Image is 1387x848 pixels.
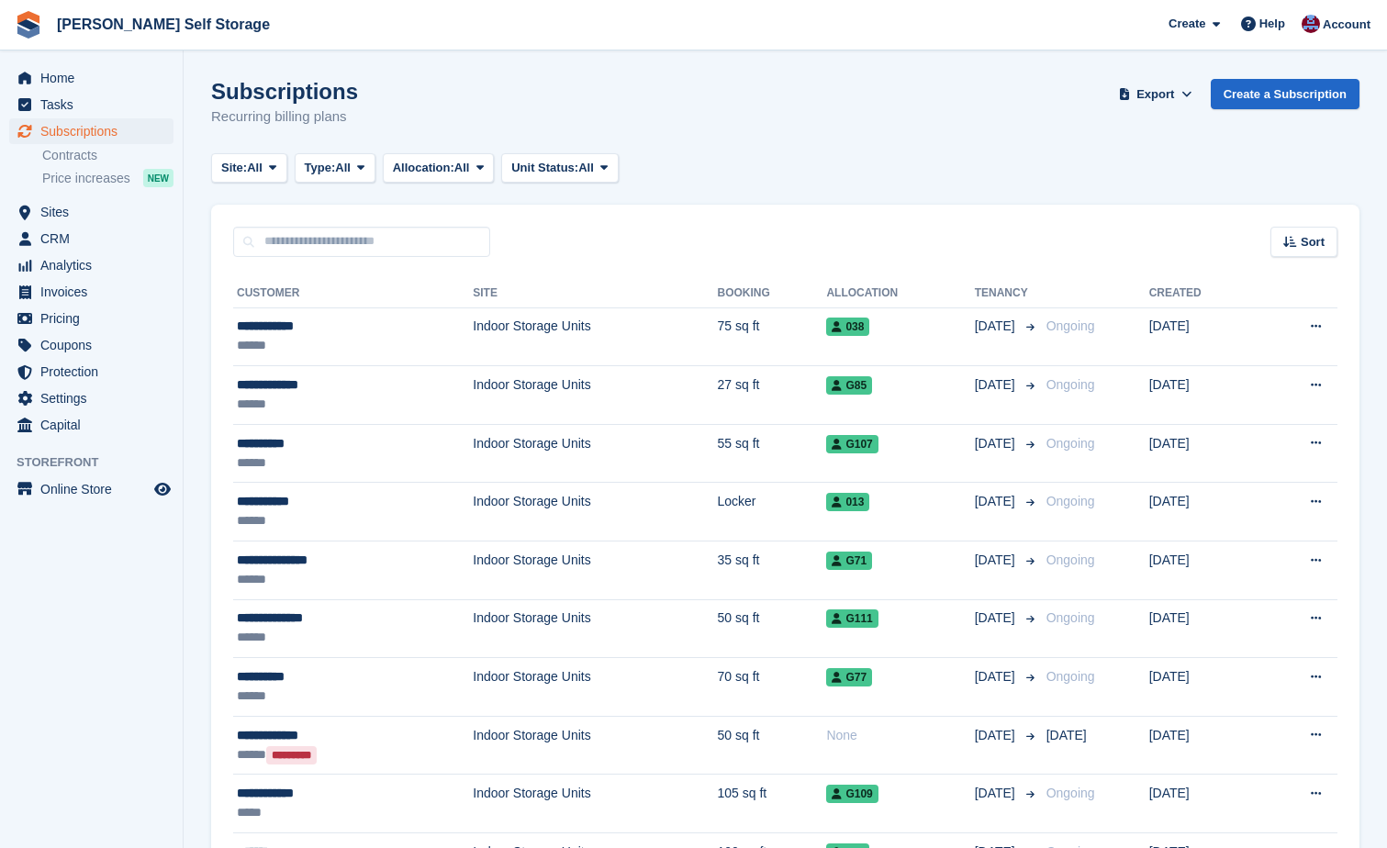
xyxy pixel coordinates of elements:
[975,492,1019,511] span: [DATE]
[1136,85,1174,104] span: Export
[826,726,974,745] div: None
[40,65,151,91] span: Home
[40,332,151,358] span: Coupons
[718,775,827,833] td: 105 sq ft
[718,541,827,600] td: 35 sq ft
[1149,279,1258,308] th: Created
[9,226,173,251] a: menu
[40,252,151,278] span: Analytics
[826,552,872,570] span: G71
[826,668,872,686] span: G77
[40,306,151,331] span: Pricing
[1301,233,1325,251] span: Sort
[1149,775,1258,833] td: [DATE]
[718,483,827,541] td: Locker
[40,412,151,438] span: Capital
[718,279,827,308] th: Booking
[42,147,173,164] a: Contracts
[233,279,473,308] th: Customer
[718,658,827,717] td: 70 sq ft
[40,359,151,385] span: Protection
[718,307,827,366] td: 75 sq ft
[578,159,594,177] span: All
[718,366,827,425] td: 27 sq ft
[975,375,1019,395] span: [DATE]
[40,476,151,502] span: Online Store
[1149,483,1258,541] td: [DATE]
[1046,494,1095,508] span: Ongoing
[473,424,717,483] td: Indoor Storage Units
[335,159,351,177] span: All
[1149,599,1258,658] td: [DATE]
[826,318,869,336] span: 038
[383,153,495,184] button: Allocation: All
[15,11,42,39] img: stora-icon-8386f47178a22dfd0bd8f6a31ec36ba5ce8667c1dd55bd0f319d3a0aa187defe.svg
[9,412,173,438] a: menu
[1149,307,1258,366] td: [DATE]
[473,599,717,658] td: Indoor Storage Units
[9,65,173,91] a: menu
[1115,79,1196,109] button: Export
[221,159,247,177] span: Site:
[1169,15,1205,33] span: Create
[211,79,358,104] h1: Subscriptions
[473,307,717,366] td: Indoor Storage Units
[473,541,717,600] td: Indoor Storage Units
[718,716,827,775] td: 50 sq ft
[454,159,470,177] span: All
[50,9,277,39] a: [PERSON_NAME] Self Storage
[473,483,717,541] td: Indoor Storage Units
[211,106,358,128] p: Recurring billing plans
[826,609,878,628] span: G111
[511,159,578,177] span: Unit Status:
[1046,669,1095,684] span: Ongoing
[1149,541,1258,600] td: [DATE]
[473,658,717,717] td: Indoor Storage Units
[143,169,173,187] div: NEW
[501,153,618,184] button: Unit Status: All
[1149,716,1258,775] td: [DATE]
[1323,16,1370,34] span: Account
[9,199,173,225] a: menu
[975,317,1019,336] span: [DATE]
[826,493,869,511] span: 013
[826,435,878,453] span: G107
[40,92,151,117] span: Tasks
[473,716,717,775] td: Indoor Storage Units
[1046,786,1095,800] span: Ongoing
[975,667,1019,686] span: [DATE]
[42,168,173,188] a: Price increases NEW
[1149,366,1258,425] td: [DATE]
[826,376,872,395] span: G85
[9,476,173,502] a: menu
[393,159,454,177] span: Allocation:
[247,159,263,177] span: All
[305,159,336,177] span: Type:
[9,252,173,278] a: menu
[9,92,173,117] a: menu
[1046,610,1095,625] span: Ongoing
[40,118,151,144] span: Subscriptions
[975,608,1019,628] span: [DATE]
[975,726,1019,745] span: [DATE]
[975,551,1019,570] span: [DATE]
[1259,15,1285,33] span: Help
[1149,658,1258,717] td: [DATE]
[42,170,130,187] span: Price increases
[718,424,827,483] td: 55 sq ft
[9,332,173,358] a: menu
[9,385,173,411] a: menu
[1046,318,1095,333] span: Ongoing
[40,385,151,411] span: Settings
[9,279,173,305] a: menu
[211,153,287,184] button: Site: All
[1046,552,1095,567] span: Ongoing
[17,453,183,472] span: Storefront
[473,279,717,308] th: Site
[1211,79,1359,109] a: Create a Subscription
[473,775,717,833] td: Indoor Storage Units
[1046,728,1087,742] span: [DATE]
[1302,15,1320,33] img: Tracy Bailey
[9,118,173,144] a: menu
[40,199,151,225] span: Sites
